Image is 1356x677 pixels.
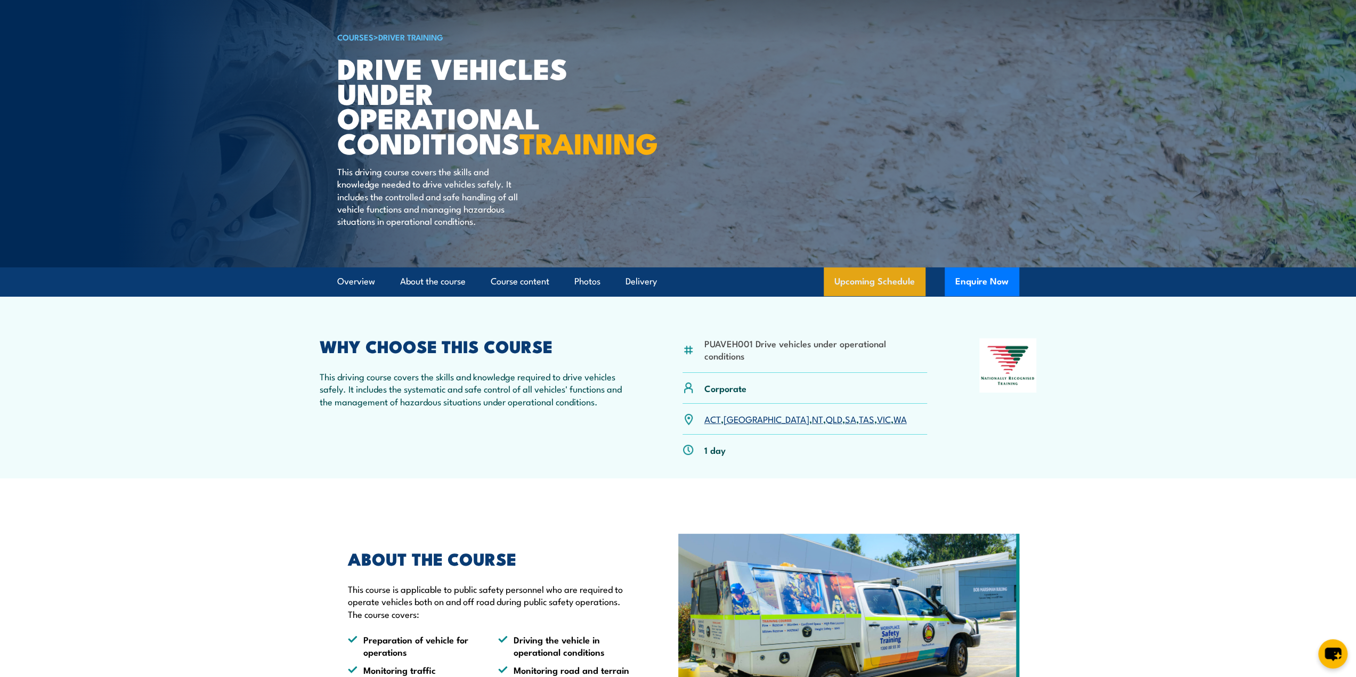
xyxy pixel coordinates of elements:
[574,267,600,296] a: Photos
[320,338,631,353] h2: WHY CHOOSE THIS COURSE
[491,267,549,296] a: Course content
[519,120,658,164] strong: TRAINING
[337,30,600,43] h6: >
[877,412,891,425] a: VIC
[348,633,479,658] li: Preparation of vehicle for operations
[704,382,746,394] p: Corporate
[945,267,1019,296] button: Enquire Now
[704,444,726,456] p: 1 day
[626,267,657,296] a: Delivery
[337,165,532,227] p: This driving course covers the skills and knowledge needed to drive vehicles safely. It includes ...
[337,31,373,43] a: COURSES
[845,412,856,425] a: SA
[704,412,721,425] a: ACT
[859,412,874,425] a: TAS
[337,55,600,155] h1: Drive Vehicles under Operational Conditions
[979,338,1037,393] img: Nationally Recognised Training logo.
[348,551,629,566] h2: ABOUT THE COURSE
[826,412,842,425] a: QLD
[378,31,443,43] a: Driver Training
[320,370,631,407] p: This driving course covers the skills and knowledge required to drive vehicles safely. It include...
[812,412,823,425] a: NT
[724,412,809,425] a: [GEOGRAPHIC_DATA]
[337,267,375,296] a: Overview
[824,267,925,296] a: Upcoming Schedule
[400,267,466,296] a: About the course
[704,413,907,425] p: , , , , , , ,
[1318,639,1347,668] button: chat-button
[894,412,907,425] a: WA
[498,633,629,658] li: Driving the vehicle in operational conditions
[348,583,629,620] p: This course is applicable to public safety personnel who are required to operate vehicles both on...
[704,337,928,362] li: PUAVEH001 Drive vehicles under operational conditions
